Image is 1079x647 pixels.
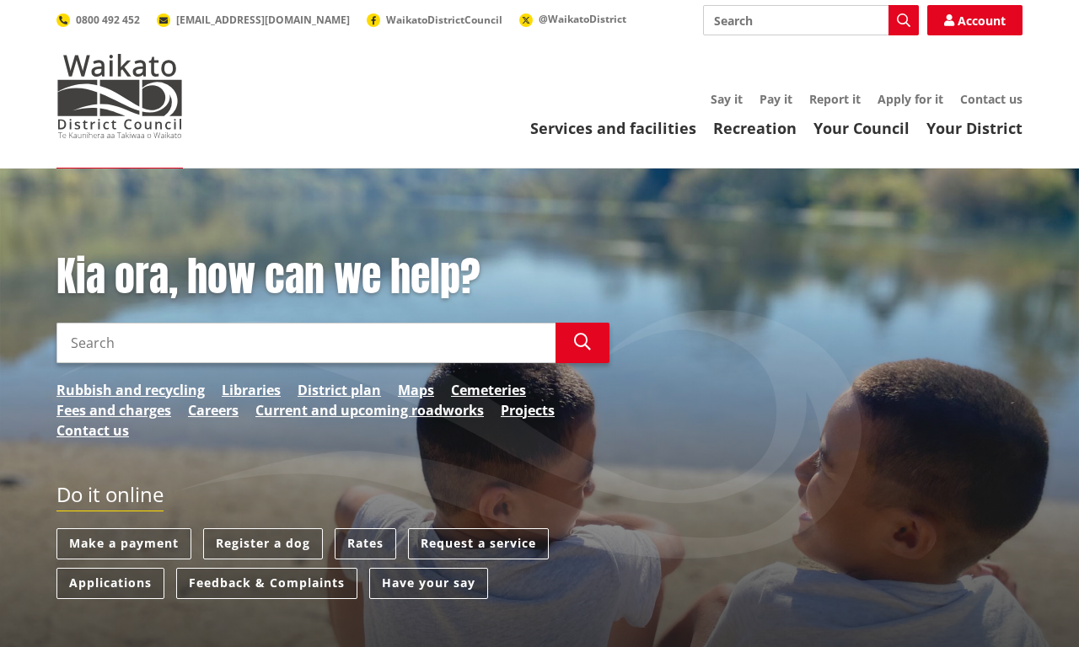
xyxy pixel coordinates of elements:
[76,13,140,27] span: 0800 492 452
[56,568,164,599] a: Applications
[56,483,164,512] h2: Do it online
[809,91,861,107] a: Report it
[222,380,281,400] a: Libraries
[188,400,239,420] a: Careers
[367,13,502,27] a: WaikatoDistrictCouncil
[501,400,555,420] a: Projects
[56,13,140,27] a: 0800 492 452
[298,380,381,400] a: District plan
[335,528,396,559] a: Rates
[203,528,323,559] a: Register a dog
[255,400,484,420] a: Current and upcoming roadworks
[878,91,943,107] a: Apply for it
[398,380,434,400] a: Maps
[157,13,350,27] a: [EMAIL_ADDRESS][DOMAIN_NAME]
[369,568,488,599] a: Have your say
[56,54,183,138] img: Waikato District Council - Te Kaunihera aa Takiwaa o Waikato
[813,118,910,138] a: Your Council
[56,323,556,363] input: Search input
[713,118,797,138] a: Recreation
[451,380,526,400] a: Cemeteries
[519,12,626,26] a: @WaikatoDistrict
[56,400,171,420] a: Fees and charges
[530,118,696,138] a: Services and facilities
[539,12,626,26] span: @WaikatoDistrict
[386,13,502,27] span: WaikatoDistrictCouncil
[703,5,919,35] input: Search input
[176,13,350,27] span: [EMAIL_ADDRESS][DOMAIN_NAME]
[56,528,191,559] a: Make a payment
[926,118,1023,138] a: Your District
[408,528,549,559] a: Request a service
[927,5,1023,35] a: Account
[56,380,205,400] a: Rubbish and recycling
[56,253,609,302] h1: Kia ora, how can we help?
[711,91,743,107] a: Say it
[960,91,1023,107] a: Contact us
[176,568,357,599] a: Feedback & Complaints
[760,91,792,107] a: Pay it
[56,420,129,441] a: Contact us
